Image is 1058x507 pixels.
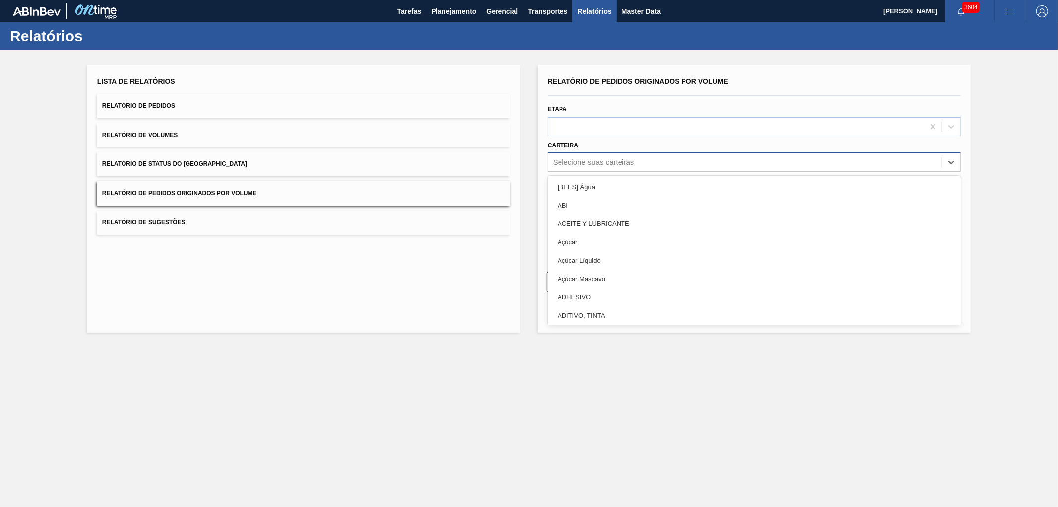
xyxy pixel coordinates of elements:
[13,7,61,16] img: TNhmsLtSVTkK8tSr43FrP2fwEKptu5GPRR3wAAAABJRU5ErkJggg==
[97,211,510,235] button: Relatório de Sugestões
[487,5,518,17] span: Gerencial
[547,272,749,292] button: Limpar
[548,215,961,233] div: ACEITE Y LUBRICANTE
[548,77,728,85] span: Relatório de Pedidos Originados por Volume
[528,5,567,17] span: Transportes
[548,142,578,149] label: Carteira
[1004,5,1016,17] img: userActions
[102,160,247,167] span: Relatório de Status do [GEOGRAPHIC_DATA]
[97,123,510,147] button: Relatório de Volumes
[97,152,510,176] button: Relatório de Status do [GEOGRAPHIC_DATA]
[97,77,175,85] span: Lista de Relatórios
[548,288,961,306] div: ADHESIVO
[97,181,510,206] button: Relatório de Pedidos Originados por Volume
[962,2,980,13] span: 3604
[548,306,961,325] div: ADITIVO, TINTA
[102,190,257,197] span: Relatório de Pedidos Originados por Volume
[548,178,961,196] div: [BEES] Água
[548,196,961,215] div: ABI
[1036,5,1048,17] img: Logout
[622,5,661,17] span: Master Data
[102,219,186,226] span: Relatório de Sugestões
[97,94,510,118] button: Relatório de Pedidos
[102,102,175,109] span: Relatório de Pedidos
[548,270,961,288] div: Açúcar Mascavo
[102,132,178,139] span: Relatório de Volumes
[548,251,961,270] div: Açúcar Líquido
[548,106,567,113] label: Etapa
[10,30,186,42] h1: Relatórios
[945,4,977,18] button: Notificações
[553,158,634,167] div: Selecione suas carteiras
[397,5,422,17] span: Tarefas
[577,5,611,17] span: Relatórios
[431,5,476,17] span: Planejamento
[548,233,961,251] div: Açúcar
